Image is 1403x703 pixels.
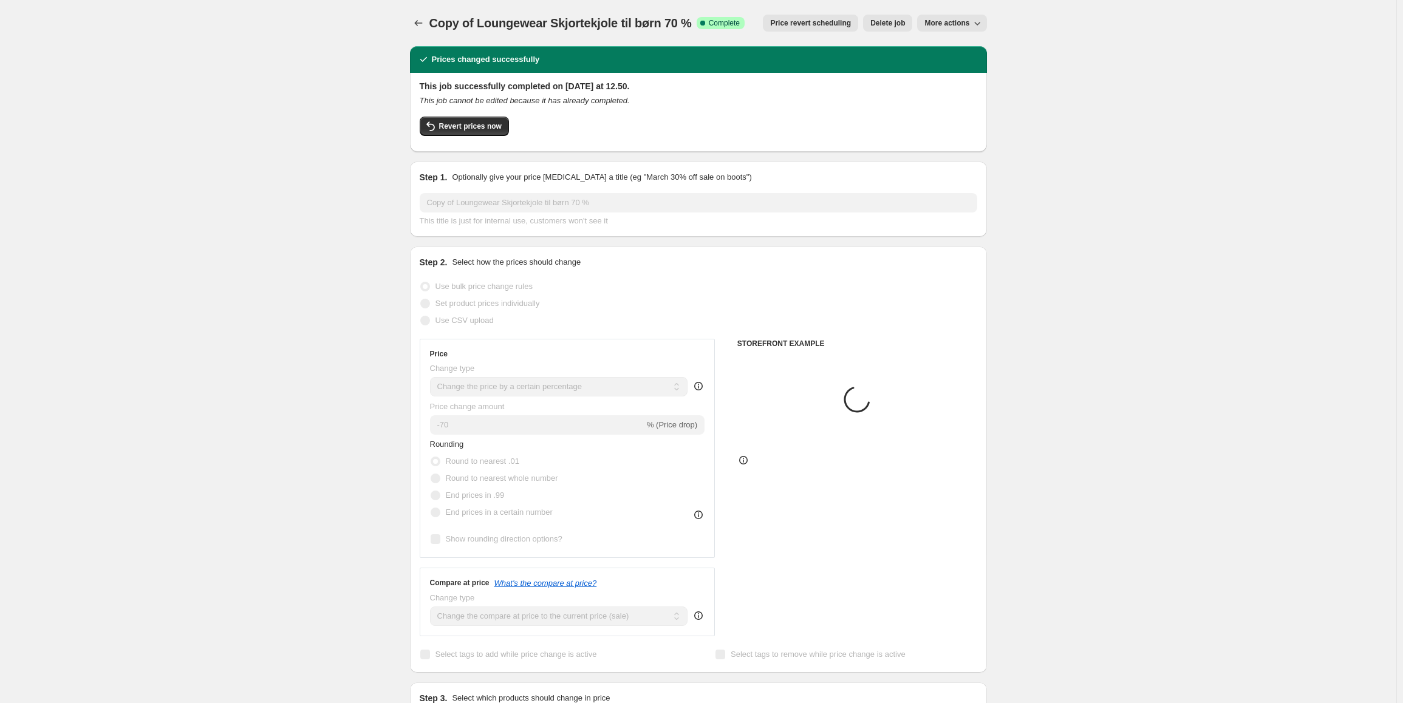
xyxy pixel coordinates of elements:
[647,420,697,429] span: % (Price drop)
[430,440,464,449] span: Rounding
[420,96,630,105] i: This job cannot be edited because it has already completed.
[452,256,581,268] p: Select how the prices should change
[692,610,705,622] div: help
[924,18,969,28] span: More actions
[446,491,505,500] span: End prices in .99
[420,193,977,212] input: 30% off holiday sale
[430,578,490,588] h3: Compare at price
[870,18,905,28] span: Delete job
[731,650,906,659] span: Select tags to remove while price change is active
[429,16,692,30] span: Copy of Loungewear Skjortekjole til børn 70 %
[692,380,705,392] div: help
[420,171,448,183] h2: Step 1.
[420,256,448,268] h2: Step 2.
[410,15,427,32] button: Price change jobs
[709,18,740,28] span: Complete
[917,15,986,32] button: More actions
[435,316,494,325] span: Use CSV upload
[430,415,644,435] input: -15
[439,121,502,131] span: Revert prices now
[452,171,751,183] p: Optionally give your price [MEDICAL_DATA] a title (eg "March 30% off sale on boots")
[430,593,475,602] span: Change type
[446,534,562,543] span: Show rounding direction options?
[430,349,448,359] h3: Price
[737,339,977,348] h6: STOREFRONT EXAMPLE
[763,15,858,32] button: Price revert scheduling
[446,457,519,466] span: Round to nearest .01
[420,117,509,136] button: Revert prices now
[420,216,608,225] span: This title is just for internal use, customers won't see it
[420,80,977,92] h2: This job successfully completed on [DATE] at 12.50.
[863,15,912,32] button: Delete job
[430,364,475,373] span: Change type
[494,579,597,588] button: What's the compare at price?
[770,18,851,28] span: Price revert scheduling
[435,650,597,659] span: Select tags to add while price change is active
[446,508,553,517] span: End prices in a certain number
[435,299,540,308] span: Set product prices individually
[435,282,533,291] span: Use bulk price change rules
[446,474,558,483] span: Round to nearest whole number
[430,402,505,411] span: Price change amount
[432,53,540,66] h2: Prices changed successfully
